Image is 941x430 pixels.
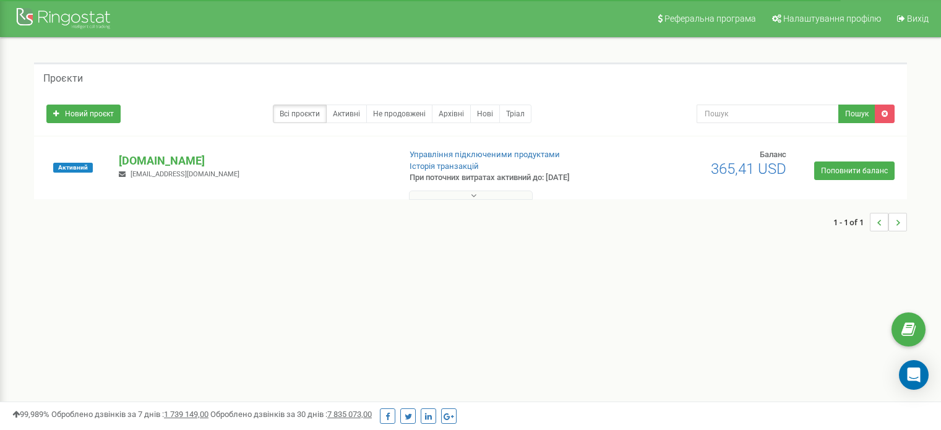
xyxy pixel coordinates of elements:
a: Не продовжені [366,105,432,123]
a: Тріал [499,105,531,123]
h5: Проєкти [43,73,83,84]
a: Нові [470,105,500,123]
a: Поповнити баланс [814,161,895,180]
span: 1 - 1 of 1 [833,213,870,231]
p: При поточних витратах активний до: [DATE] [410,172,608,184]
u: 7 835 073,00 [327,410,372,419]
span: [EMAIL_ADDRESS][DOMAIN_NAME] [131,170,239,178]
span: Активний [53,163,93,173]
span: 365,41 USD [711,160,786,178]
a: Архівні [432,105,471,123]
button: Пошук [838,105,875,123]
nav: ... [833,200,907,244]
a: Історія транзакцій [410,161,479,171]
span: Налаштування профілю [783,14,881,24]
a: Управління підключеними продуктами [410,150,560,159]
a: Активні [326,105,367,123]
div: Open Intercom Messenger [899,360,929,390]
a: Всі проєкти [273,105,327,123]
u: 1 739 149,00 [164,410,208,419]
input: Пошук [697,105,839,123]
a: Новий проєкт [46,105,121,123]
p: [DOMAIN_NAME] [119,153,389,169]
span: Вихід [907,14,929,24]
span: 99,989% [12,410,49,419]
span: Оброблено дзвінків за 30 днів : [210,410,372,419]
span: Оброблено дзвінків за 7 днів : [51,410,208,419]
span: Реферальна програма [664,14,756,24]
